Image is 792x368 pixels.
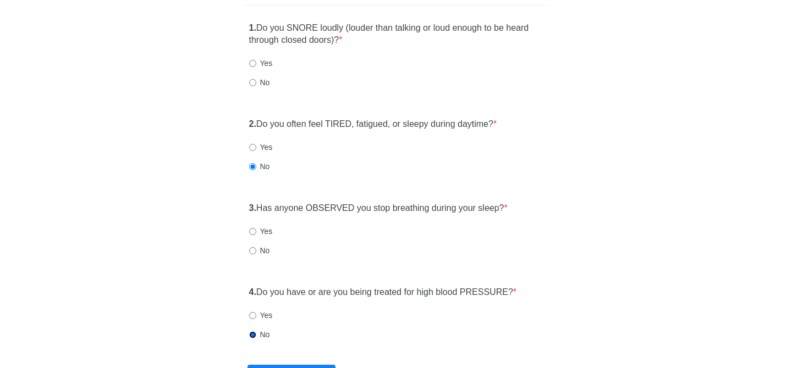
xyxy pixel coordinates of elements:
[249,119,256,129] strong: 2.
[249,247,256,254] input: No
[249,287,256,297] strong: 4.
[249,203,256,213] strong: 3.
[249,77,270,88] label: No
[249,79,256,86] input: No
[249,245,270,256] label: No
[249,58,273,69] label: Yes
[249,286,517,299] label: Do you have or are you being treated for high blood PRESSURE?
[249,310,273,321] label: Yes
[249,331,256,338] input: No
[249,23,256,32] strong: 1.
[249,312,256,319] input: Yes
[249,22,543,47] label: Do you SNORE loudly (louder than talking or loud enough to be heard through closed doors)?
[249,161,270,172] label: No
[249,142,273,153] label: Yes
[249,118,497,131] label: Do you often feel TIRED, fatigued, or sleepy during daytime?
[249,144,256,151] input: Yes
[249,228,256,235] input: Yes
[249,202,508,215] label: Has anyone OBSERVED you stop breathing during your sleep?
[249,226,273,237] label: Yes
[249,60,256,67] input: Yes
[249,163,256,170] input: No
[249,329,270,340] label: No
